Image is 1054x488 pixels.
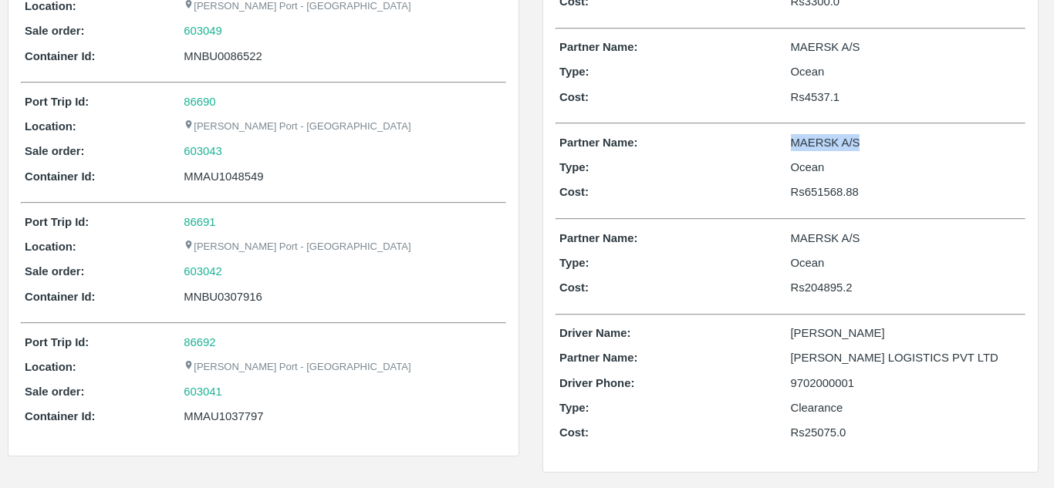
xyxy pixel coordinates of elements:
[25,216,89,228] b: Port Trip Id:
[791,399,1022,416] p: Clearance
[791,325,1022,342] p: [PERSON_NAME]
[184,263,222,280] a: 603042
[791,63,1022,80] p: Ocean
[25,410,96,422] b: Container Id:
[25,336,89,348] b: Port Trip Id:
[559,161,589,173] b: Type:
[25,50,96,62] b: Container Id:
[184,22,222,39] a: 603049
[559,41,637,53] b: Partner Name:
[559,136,637,149] b: Partner Name:
[184,408,502,425] div: MMAU1037797
[559,186,589,198] b: Cost:
[559,426,589,439] b: Cost:
[184,119,410,134] p: [PERSON_NAME] Port - [GEOGRAPHIC_DATA]
[184,288,502,305] div: MNBU0307916
[25,145,85,157] b: Sale order:
[25,25,85,37] b: Sale order:
[559,257,589,269] b: Type:
[184,143,222,160] a: 603043
[184,216,215,228] a: 86691
[184,336,215,348] a: 86692
[791,424,1022,441] p: Rs 25075.0
[25,170,96,183] b: Container Id:
[25,120,76,133] b: Location:
[559,91,589,103] b: Cost:
[791,39,1022,56] p: MAERSK A/S
[791,230,1022,247] p: MAERSK A/S
[184,240,410,254] p: [PERSON_NAME] Port - [GEOGRAPHIC_DATA]
[184,168,502,185] div: MMAU1048549
[791,254,1022,271] p: Ocean
[559,402,589,414] b: Type:
[559,281,589,294] b: Cost:
[25,96,89,108] b: Port Trip Id:
[184,96,215,108] a: 86690
[559,66,589,78] b: Type:
[25,291,96,303] b: Container Id:
[25,241,76,253] b: Location:
[791,279,1022,296] p: Rs 204895.2
[791,89,1022,106] p: Rs 4537.1
[184,383,222,400] a: 603041
[25,385,85,398] b: Sale order:
[791,159,1022,176] p: Ocean
[184,360,410,375] p: [PERSON_NAME] Port - [GEOGRAPHIC_DATA]
[791,134,1022,151] p: MAERSK A/S
[559,352,637,364] b: Partner Name:
[791,375,1022,392] p: 9702000001
[25,265,85,278] b: Sale order:
[791,183,1022,200] p: Rs 651568.88
[559,232,637,244] b: Partner Name:
[184,48,502,65] div: MNBU0086522
[559,377,634,389] b: Driver Phone:
[25,361,76,373] b: Location:
[791,349,1022,366] p: [PERSON_NAME] LOGISTICS PVT LTD
[559,327,630,339] b: Driver Name:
